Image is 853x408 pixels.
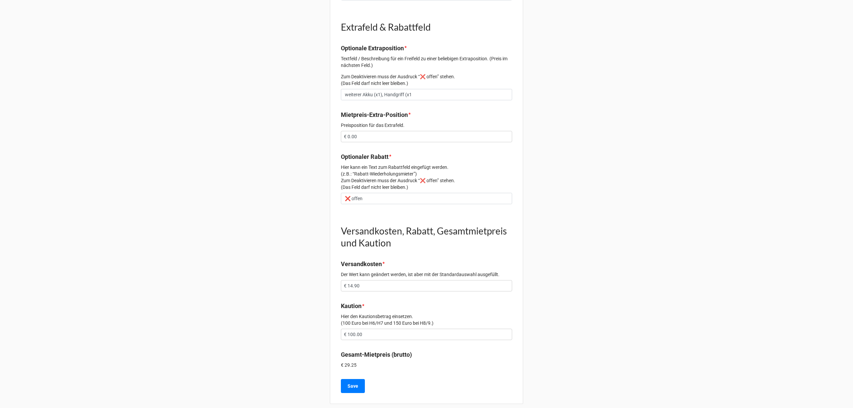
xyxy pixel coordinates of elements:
[341,362,512,368] p: € 29.25
[341,122,512,129] p: Preisposition für das Extrafeld.
[341,44,404,53] label: Optionale Extraposition
[341,21,512,33] h1: Extrafeld & Rabattfeld
[341,55,512,69] p: Textfeld / Beschreibung für ein Freifeld zu einer beliebigen Extraposition. (Preis im nächsten Fe...
[341,73,512,87] p: Zum Deaktivieren muss der Ausdruck “❌ offen” stehen. (Das Feld darf nicht leer bleiben.)
[341,164,512,191] p: Hier kann ein Text zum Rabattfeld eingefügt werden. (z.B.: “Rabatt-Wiederholungsmieter”) Zum Deak...
[341,110,408,120] label: Mietpreis-Extra-Position
[341,271,512,278] p: Der Wert kann geändert werden, ist aber mit der Standardauswahl ausgefüllt.
[348,383,358,390] b: Save
[341,313,512,326] p: Hier den Kautionsbetrag einsetzen. (100 Euro bei H6/H7 und 150 Euro bei H8/9.)
[341,351,412,358] b: Gesamt-Mietpreis (brutto)
[341,379,365,393] button: Save
[341,225,512,249] h1: Versandkosten, Rabatt, Gesamtmietpreis und Kaution
[341,152,389,162] label: Optionaler Rabatt
[341,259,382,269] label: Versandkosten
[341,301,362,311] label: Kaution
